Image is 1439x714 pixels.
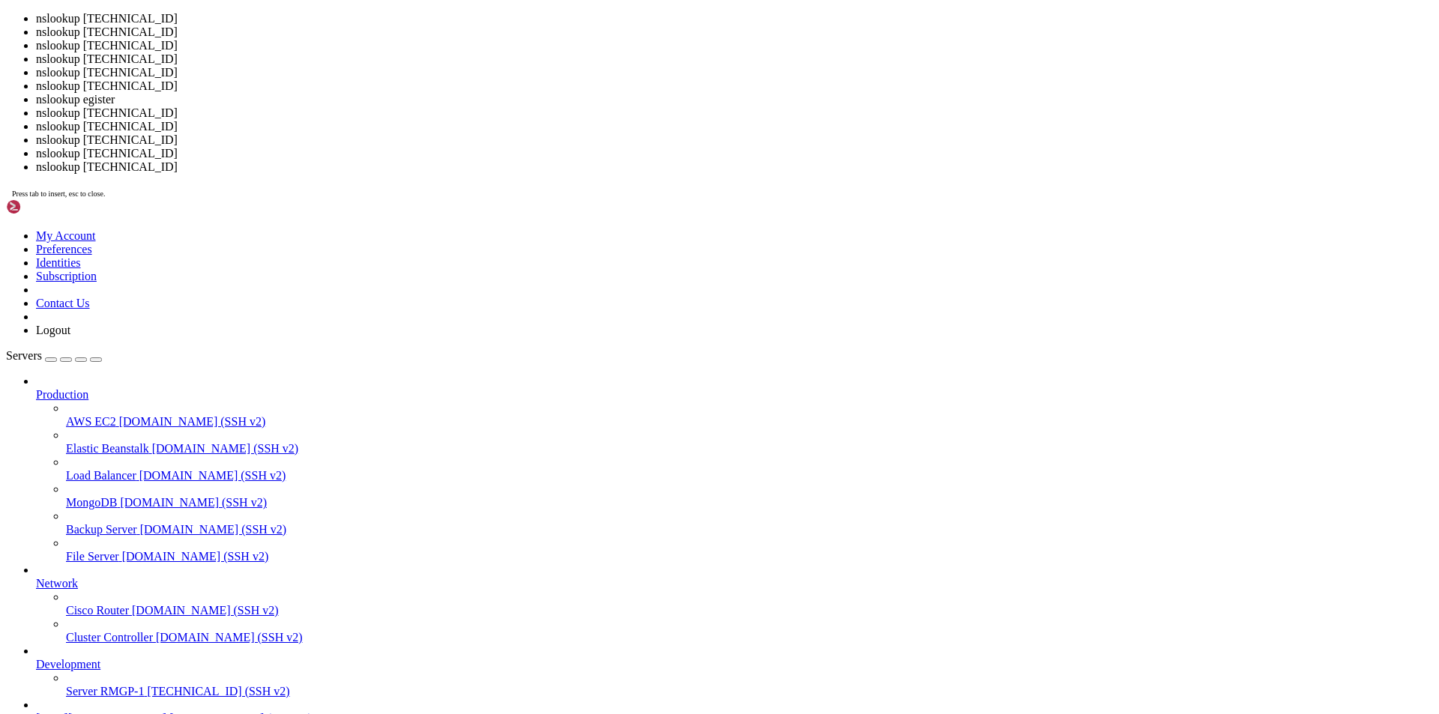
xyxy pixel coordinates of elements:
li: Production [36,375,1433,563]
span: [DOMAIN_NAME] (SSH v2) [152,442,299,455]
x-row: root@vps130383:~# nslookup [6,630,1244,643]
a: Logout [36,324,70,336]
li: Elastic Beanstalk [DOMAIN_NAME] (SSH v2) [66,429,1433,456]
li: Network [36,563,1433,644]
span: [DOMAIN_NAME] (SSH v2) [122,550,269,563]
x-row: ;; SERVER: [TECHNICAL_ID]([DOMAIN_NAME]) (UDP) [6,579,1244,592]
a: Server RMGP-1 [TECHNICAL_ID] (SSH v2) [66,685,1433,698]
li: nslookup [TECHNICAL_ID] [36,147,1433,160]
span: Elastic Beanstalk [66,442,149,455]
span: File Server [66,550,119,563]
x-row: ;; WHEN: [DATE] [6,592,1244,605]
x-row: ;; ANSWER SECTION: [6,223,1244,235]
span: Servers [6,349,42,362]
span: [DOMAIN_NAME] (SSH v2) [119,415,266,428]
li: nslookup [TECHNICAL_ID] [36,12,1433,25]
li: AWS EC2 [DOMAIN_NAME] (SSH v2) [66,402,1433,429]
div: (26, 49) [170,630,176,643]
span: [DOMAIN_NAME] (SSH v2) [120,496,267,509]
x-row: ;; OPT PSEUDOSECTION: [6,159,1244,172]
x-row: ;; Got answer: [6,108,1244,121]
li: nslookup [TECHNICAL_ID] [36,133,1433,147]
span: Development [36,658,100,671]
li: Cluster Controller [DOMAIN_NAME] (SSH v2) [66,617,1433,644]
x-row: [DOMAIN_NAME]. 3600 IN MX 10 [DOMAIN_NAME]. [6,541,1244,554]
x-row: ;; QUESTION SECTION: [6,184,1244,197]
li: Development [36,644,1433,698]
x-row: ;; ANSWER SECTION: [6,528,1244,541]
a: Backup Server [DOMAIN_NAME] (SSH v2) [66,523,1433,536]
x-row: ;; global options: +cmd [6,95,1244,108]
x-row: ;; WARNING: recursion requested but not available [6,439,1244,452]
x-row: ;; SERVER: [TECHNICAL_ID]([TECHNICAL_ID]) (UDP) [6,299,1244,312]
x-row: ;; Query time: 68 msec [6,286,1244,299]
li: Cisco Router [DOMAIN_NAME] (SSH v2) [66,590,1433,617]
a: Identities [36,256,81,269]
x-row: [DOMAIN_NAME]. 3600 IN MX 20 [DOMAIN_NAME]. [6,261,1244,273]
a: Load Balancer [DOMAIN_NAME] (SSH v2) [66,469,1433,482]
a: AWS EC2 [DOMAIN_NAME] (SSH v2) [66,415,1433,429]
span: Backup Server [66,523,137,536]
x-row: ;; OPT PSEUDOSECTION: [6,465,1244,477]
li: MongoDB [DOMAIN_NAME] (SSH v2) [66,482,1433,509]
a: Development [36,658,1433,671]
a: My Account [36,229,96,242]
x-row: ;[DOMAIN_NAME]. IN [GEOGRAPHIC_DATA] [6,197,1244,210]
x-row: ;; Query time: 0 msec [6,566,1244,579]
li: File Server [DOMAIN_NAME] (SSH v2) [66,536,1433,563]
a: Production [36,388,1433,402]
a: Cluster Controller [DOMAIN_NAME] (SSH v2) [66,631,1433,644]
span: Press tab to insert, esc to close. [12,190,105,198]
x-row: root@vps130383:~# dig MX [DOMAIN_NAME] [6,57,1244,70]
span: [DOMAIN_NAME] (SSH v2) [140,523,287,536]
x-row: ;; MSG SIZE rcvd: 85 [6,31,1244,44]
span: [DOMAIN_NAME] (SSH v2) [139,469,286,482]
span: Cisco Router [66,604,129,617]
x-row: ;; global options: +cmd [6,388,1244,401]
span: Production [36,388,88,401]
a: Elastic Beanstalk [DOMAIN_NAME] (SSH v2) [66,442,1433,456]
a: Cisco Router [DOMAIN_NAME] (SSH v2) [66,604,1433,617]
li: nslookup [TECHNICAL_ID] [36,52,1433,66]
li: nslookup [TECHNICAL_ID] [36,66,1433,79]
span: Cluster Controller [66,631,153,644]
li: nslookup [TECHNICAL_ID] [36,39,1433,52]
x-row: ; <<>> DiG 9.18.30-0ubuntu0.22.04.2-Ubuntu <<>> MX [DOMAIN_NAME] [6,82,1244,95]
li: nslookup [TECHNICAL_ID] [36,120,1433,133]
a: Servers [6,349,102,362]
x-row: [DOMAIN_NAME]. 3600 IN MX 30 [DOMAIN_NAME]. [6,235,1244,248]
span: Network [36,577,78,590]
x-row: ; <<>> DiG 9.18.30-0ubuntu0.22.04.2-Ubuntu <<>> MX [DOMAIN_NAME] @[DOMAIN_NAME] [6,375,1244,388]
x-row: ;; ->>HEADER<<- opcode: QUERY, status: NOERROR, id: 4145 [6,414,1244,426]
x-row: ;; Got answer: [6,401,1244,414]
span: Load Balancer [66,469,136,482]
x-row: [DOMAIN_NAME]. 3600 IN MX 10 [DOMAIN_NAME]. [6,248,1244,261]
x-row: ;; flags: qr rd ra; QUERY: 1, ANSWER: 3, AUTHORITY: 0, ADDITIONAL: 1 [6,133,1244,146]
a: MongoDB [DOMAIN_NAME] (SSH v2) [66,496,1433,509]
x-row: ;; flags: qr aa rd; QUERY: 1, ANSWER: 1, AUTHORITY: 0, ADDITIONAL: 1 [6,426,1244,439]
li: Backup Server [DOMAIN_NAME] (SSH v2) [66,509,1433,536]
li: nslookup [TECHNICAL_ID] [36,25,1433,39]
li: nslookup [TECHNICAL_ID] [36,106,1433,120]
x-row: ;; MSG SIZE rcvd: 85 [6,605,1244,617]
x-row: ;; QUESTION SECTION: [6,490,1244,503]
a: Subscription [36,270,97,282]
span: Server RMGP-1 [66,685,144,698]
x-row: root@vps130383:~# dig MX [DOMAIN_NAME] @[DOMAIN_NAME] [6,350,1244,363]
li: nslookup [TECHNICAL_ID] [36,160,1433,174]
span: AWS EC2 [66,415,116,428]
a: Network [36,577,1433,590]
x-row: ;; WHEN: [DATE] [6,312,1244,324]
li: Load Balancer [DOMAIN_NAME] (SSH v2) [66,456,1433,482]
li: nslookup egister [36,93,1433,106]
img: Shellngn [6,199,92,214]
span: [DOMAIN_NAME] (SSH v2) [132,604,279,617]
li: Server RMGP-1 [TECHNICAL_ID] (SSH v2) [66,671,1433,698]
x-row: ;; SERVER: [TECHNICAL_ID]([DOMAIN_NAME]) (UDP) [6,6,1244,19]
span: [DOMAIN_NAME] (SSH v2) [156,631,303,644]
span: [TECHNICAL_ID] (SSH v2) [147,685,289,698]
x-row: ;; WHEN: [DATE] [6,19,1244,31]
x-row: ;[DOMAIN_NAME]. IN [GEOGRAPHIC_DATA] [6,503,1244,515]
x-row: ;; ->>HEADER<<- opcode: QUERY, status: NOERROR, id: 63891 [6,121,1244,133]
x-row: ;; MSG SIZE rcvd: 120 [6,324,1244,337]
